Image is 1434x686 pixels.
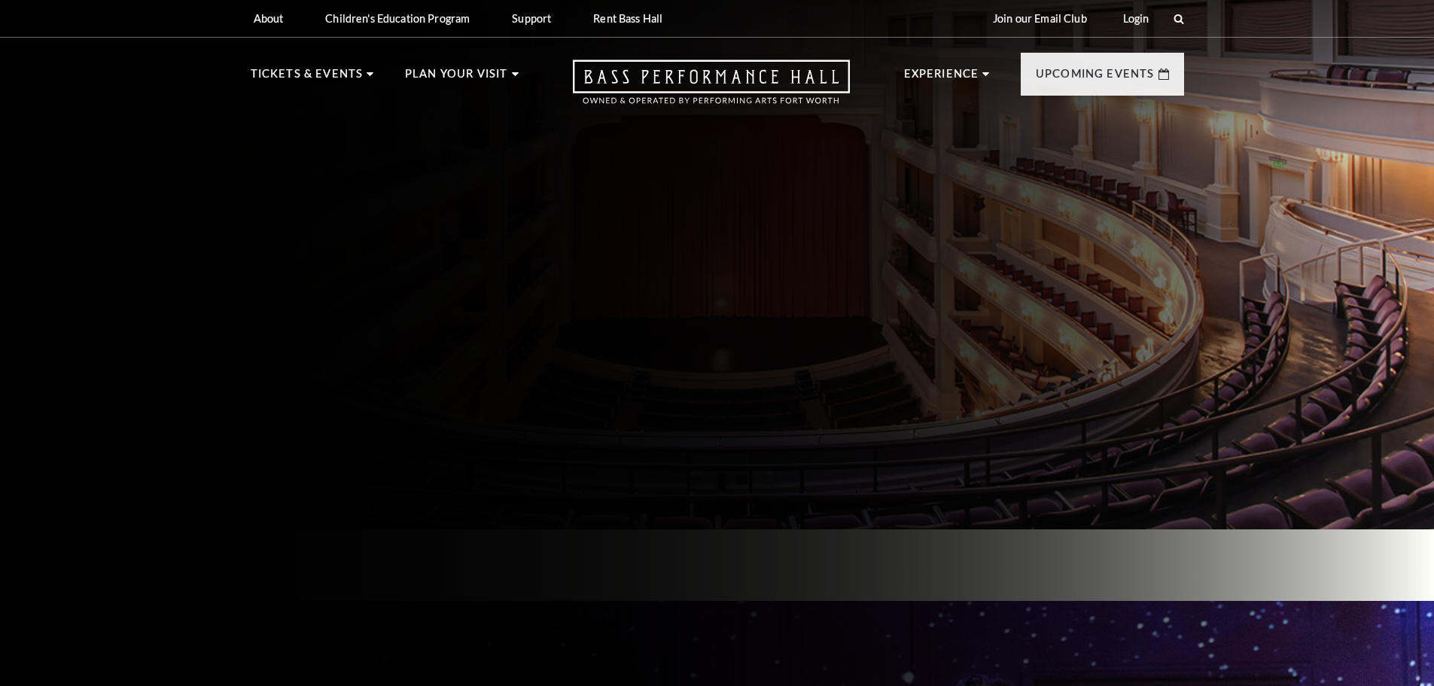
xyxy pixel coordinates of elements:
p: About [254,12,284,25]
p: Upcoming Events [1036,65,1155,92]
p: Rent Bass Hall [593,12,662,25]
p: Experience [904,65,979,92]
p: Tickets & Events [251,65,364,92]
p: Support [512,12,551,25]
p: Children's Education Program [325,12,470,25]
p: Plan Your Visit [405,65,508,92]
